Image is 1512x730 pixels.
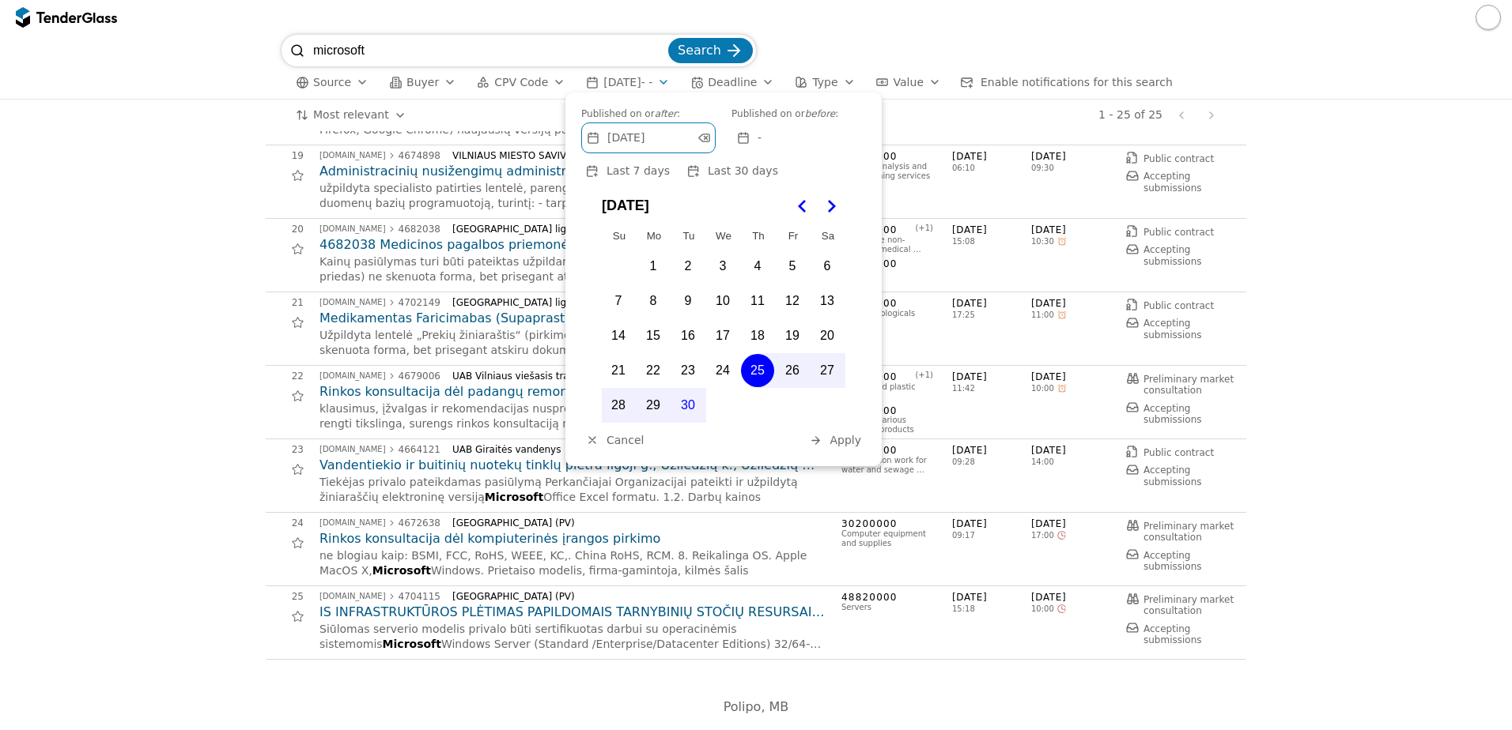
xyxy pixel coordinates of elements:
[581,431,648,450] button: Cancel
[952,237,1031,246] span: 15:08
[1098,108,1162,122] div: 1 - 25 of 25
[452,591,813,602] div: [GEOGRAPHIC_DATA] (PV)
[602,354,635,387] button: Sunday, September 21st, 2025
[955,73,1177,92] button: Enable notifications for this search
[841,269,936,278] div: Catheters
[741,284,774,318] button: Thursday, September 11th, 2025
[581,108,655,119] span: Published on or
[706,250,739,283] button: Wednesday, September 3rd, 2025
[494,76,548,88] span: CPV Code
[841,405,936,418] span: 24900000
[319,299,386,307] div: [DOMAIN_NAME]
[319,298,440,307] a: [DOMAIN_NAME]4702149
[804,431,866,450] button: Apply
[452,517,813,529] div: [GEOGRAPHIC_DATA] (PV)
[731,122,866,153] button: -
[841,235,936,254] div: Disposable non-chemical medical consumables and haematological consumables
[319,383,826,401] h2: Rinkos konsultacija dėl padangų remonto medžiagų pirkimo
[319,371,440,381] a: [DOMAIN_NAME]4679006
[431,564,749,577] span: Windows. Prietaiso modelis, firma-gamintoja, kilmės šalis
[706,224,741,249] th: Wednesday
[319,152,386,160] div: [DOMAIN_NAME]
[841,309,936,318] div: Ophthalmologicals
[602,389,635,422] button: Sunday, September 28th, 2025
[266,444,304,455] div: 23
[319,182,798,225] span: užpildyta specialisto patirties lentelė, parengta pagal pirkimo sąlygų 13 priedą. 1.1.3. duomenų ...
[399,298,440,307] div: 4702149
[706,319,739,352] button: Wednesday, September 17th, 2025
[1143,623,1202,645] span: Accepting submissions
[319,519,386,527] div: [DOMAIN_NAME]
[602,189,649,224] span: [DATE]
[266,297,304,308] div: 21
[319,236,826,254] a: 4682038 Medicinos pagalbos priemonės (atviras konkursas (supaprastintas pirkimas))
[708,164,778,177] span: Last 30 days
[841,150,936,164] span: 72240000
[1143,318,1202,340] span: Accepting submissions
[952,517,1031,531] span: [DATE]
[830,434,861,446] span: Apply
[805,108,836,119] span: before
[1143,521,1237,543] span: Preliminary market consultation
[602,284,635,318] button: Sunday, September 7th, 2025
[1031,531,1054,540] span: 17:00
[319,446,386,453] div: [DOMAIN_NAME]
[580,73,676,92] button: [DATE]- -
[811,354,844,387] button: Saturday, September 27th, 2025
[289,73,375,92] button: Source
[811,224,845,249] th: Saturday
[319,592,440,601] a: [DOMAIN_NAME]4704115
[319,530,826,547] h2: Rinkos konsultacija dėl kompiuterinės įrangos pirkimo
[383,638,441,650] span: Microsoft
[266,591,304,602] div: 25
[266,371,304,382] div: 22
[1143,153,1214,164] span: Public contract
[731,108,805,119] span: Published on or
[952,444,1031,457] span: [DATE]
[741,354,774,387] button: Thursday, September 25th, 2025
[776,284,809,318] button: Friday, September 12th, 2025
[952,591,1031,604] span: [DATE]
[313,35,665,66] input: Search tenders...
[741,250,774,283] button: Thursday, September 4th, 2025
[1143,550,1202,572] span: Accepting submissions
[1031,297,1110,310] span: [DATE]
[952,384,1031,393] span: 11:42
[1143,374,1237,396] span: Preliminary market consultation
[319,225,386,233] div: [DOMAIN_NAME]
[841,258,936,271] span: 33141200
[708,76,757,88] span: Deadline
[788,73,861,92] button: Type
[776,224,811,249] th: Friday
[1031,591,1110,604] span: [DATE]
[841,162,936,181] div: Systems analysis and programming services
[776,250,809,283] button: Friday, September 5th, 2025
[671,224,706,249] th: Tuesday
[811,250,844,283] button: Saturday, September 6th, 2025
[671,319,705,352] button: Tuesday, September 16th, 2025
[319,163,826,180] a: Administracinių nusižengimų administravimo modulio palaikymo ir vystymo paslaugos (Atviras tarpta...
[841,603,936,612] div: Servers
[1031,164,1054,173] span: 09:30
[841,297,936,310] span: 33662100
[319,604,826,621] h2: IS INFRASTRUKTŪROS PLĖTIMAS PAPILDOMAIS TARNYBINIŲ STOČIŲ RESURSAIS NR. 7361/2025/ITPC
[1031,444,1110,457] span: [DATE]
[1143,403,1202,425] span: Accepting submissions
[1143,447,1214,458] span: Public contract
[399,592,440,601] div: 4704115
[1031,310,1054,320] span: 11:00
[741,224,776,249] th: Thursday
[668,38,753,63] button: Search
[678,43,721,58] span: Search
[399,371,440,381] div: 4679006
[841,416,936,435] div: Fine and various chemical products
[845,371,933,380] div: (+ 1 )
[1031,604,1054,614] span: 10:00
[637,319,670,352] button: Monday, September 15th, 2025
[952,604,1031,614] span: 15:18
[319,638,821,666] span: Windows Server (Standard /Enterprise/Datacenter Editions) 32/64-bit, Red Hat
[841,591,936,604] span: 48820000
[841,529,936,548] div: Computer equipment and supplies
[313,76,351,88] span: Source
